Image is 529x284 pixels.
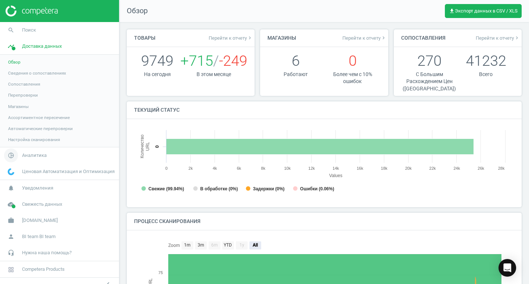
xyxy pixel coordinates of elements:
text: 3m [198,242,204,248]
p: С Большим Расхождением Цен ([GEOGRAPHIC_DATA]) [401,71,458,92]
a: Перейти к отчетуkeyboard_arrow_right [342,35,386,41]
text: 2k [188,166,193,170]
span: Перейти к отчету [209,35,253,41]
i: search [4,23,18,37]
i: get_app [449,8,455,14]
p: В этом месяце [180,71,247,78]
i: person [4,230,18,244]
span: Аналитика [22,152,47,159]
text: 1y [240,242,244,248]
p: 41232 [458,51,514,71]
span: Перепроверки [8,92,38,98]
text: 4k [213,166,217,170]
text: 20k [405,166,412,170]
text: 24k [453,166,460,170]
text: 0 [165,166,168,170]
tspan: Values [329,173,342,178]
tspan: URL [145,142,150,151]
p: 270 [401,51,458,71]
tspan: Количество [140,134,145,158]
text: Zoom [168,243,180,248]
a: Перейти к отчетуkeyboard_arrow_right [209,35,253,41]
p: Более чем с 10% ошибок [324,71,381,85]
span: -249 [219,52,247,69]
span: Доставка данных [22,43,62,50]
text: All [252,242,258,248]
span: Перейти к отчету [342,35,386,41]
i: keyboard_arrow_right [247,35,253,41]
i: pie_chart_outlined [4,148,18,162]
text: 16k [357,166,363,170]
i: keyboard_arrow_right [381,35,386,41]
span: Уведомления [22,185,53,191]
tspan: Ошибки (0.06%) [300,186,334,191]
span: Сопоставления [8,81,40,87]
span: Нужна наша помощь? [22,249,72,256]
button: get_appЭкспорт данных в CSV / XLS [445,4,522,18]
span: Магазины [8,104,29,109]
p: 0 [324,51,381,71]
text: 6m [211,242,218,248]
p: На сегодня [134,71,180,78]
span: / [213,52,219,69]
span: Экспорт данных в CSV / XLS [449,8,518,14]
i: keyboard_arrow_right [514,35,520,41]
tspan: В обработке (0%) [200,186,238,191]
span: Свежесть данных [22,201,62,208]
p: Всего [458,71,514,78]
i: notifications [4,181,18,195]
h4: Процесс сканирования [127,213,208,230]
tspan: Задержки (0%) [253,186,284,191]
i: cloud_done [4,197,18,211]
span: Ассортиментное пересечение [8,115,70,121]
span: Автоматические перепроверки [8,126,73,132]
text: 8k [261,166,266,170]
p: 6 [267,51,324,71]
span: Competera Products [22,266,65,273]
span: Перейти к отчету [476,35,520,41]
img: wGWNvw8QSZomAAAAABJRU5ErkJggg== [8,168,14,175]
span: Обзор [8,59,21,65]
span: Настройка сканирования [8,137,60,143]
img: ajHJNr6hYgQAAAAASUVORK5CYII= [6,6,58,17]
text: 75 [158,270,163,275]
text: 22k [429,166,436,170]
span: [DOMAIN_NAME] [22,217,58,224]
span: Поиск [22,27,36,33]
text: 1m [184,242,191,248]
text: 0 [154,145,160,148]
i: timeline [4,39,18,53]
span: +715 [180,52,213,69]
p: Работают [267,71,324,78]
span: BI team BI team [22,233,55,240]
text: 14k [332,166,339,170]
text: 18k [381,166,388,170]
a: Перейти к отчетуkeyboard_arrow_right [476,35,520,41]
span: Сведения о сопоставлениях [8,70,66,76]
text: 6k [237,166,241,170]
text: 12k [308,166,315,170]
h4: Сопоставления [394,29,453,47]
span: Обзор [119,6,148,16]
text: 28k [498,166,505,170]
h4: Текущий статус [127,101,187,119]
h4: Товары [127,29,163,47]
i: work [4,213,18,227]
div: Open Intercom Messenger [499,259,516,277]
text: 26k [478,166,484,170]
i: headset_mic [4,246,18,260]
h4: Магазины [260,29,303,47]
tspan: Свежие (99.94%) [148,186,184,191]
text: YTD [224,242,232,248]
text: 10k [284,166,291,170]
p: 9749 [134,51,180,71]
span: Ценовая Автоматизация и Оптимизация [22,168,115,175]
